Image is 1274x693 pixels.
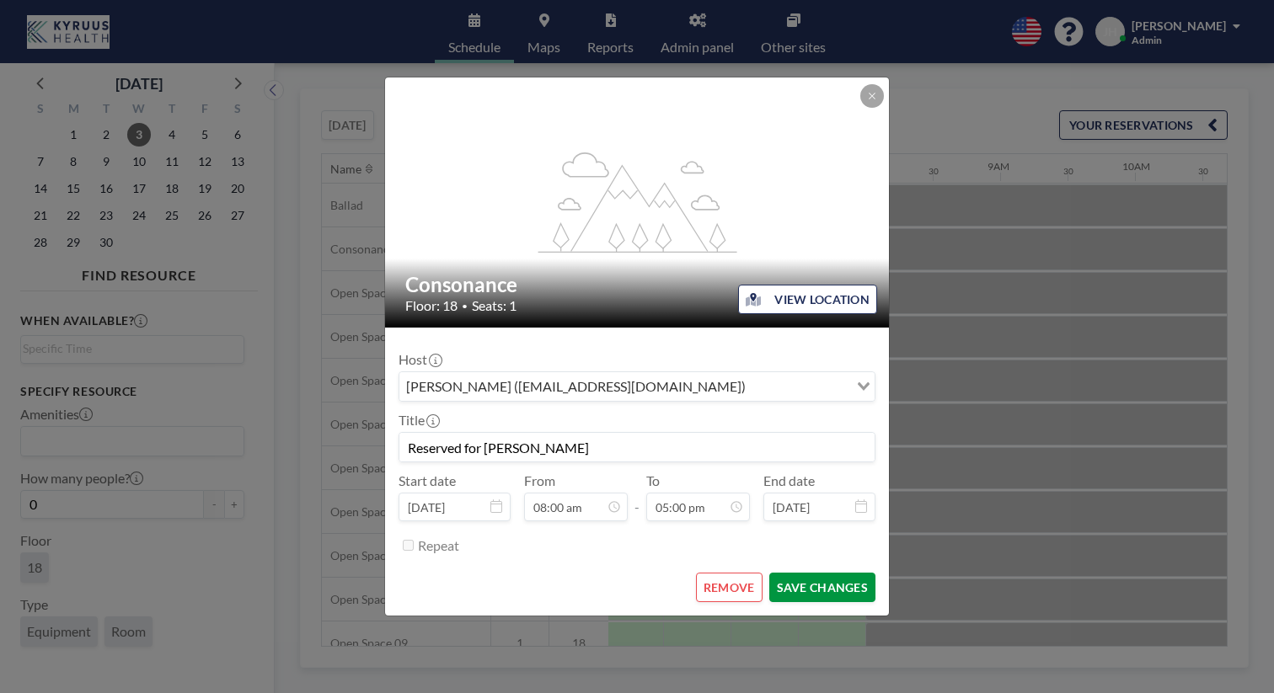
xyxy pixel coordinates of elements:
label: To [646,472,660,489]
span: Floor: 18 [405,297,458,314]
input: Search for option [751,376,847,397]
g: flex-grow: 1.2; [538,151,737,252]
h2: Consonance [405,272,870,297]
span: Seats: 1 [472,297,517,314]
button: SAVE CHANGES [769,573,875,602]
label: Host [399,351,441,368]
input: (No title) [399,433,875,461]
span: • [462,300,468,312]
label: Start date [399,472,456,489]
label: Repeat [418,537,459,554]
div: Search for option [399,372,875,401]
span: - [634,478,640,515]
button: VIEW LOCATION [738,285,877,314]
label: Title [399,412,438,429]
button: REMOVE [696,573,763,602]
label: From [524,472,555,489]
label: End date [763,472,815,489]
span: [PERSON_NAME] ([EMAIL_ADDRESS][DOMAIN_NAME]) [403,376,749,397]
